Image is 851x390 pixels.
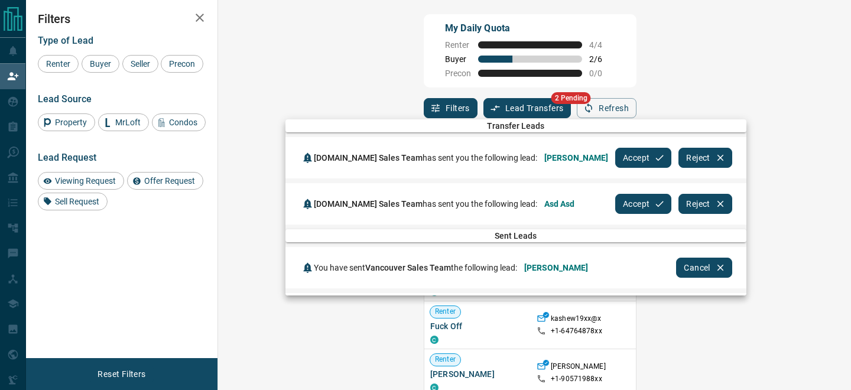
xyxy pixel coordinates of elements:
span: Vancouver Sales Team [365,263,451,272]
span: has sent you the following lead: [314,153,537,162]
button: Accept [615,148,671,168]
button: Reject [678,194,732,214]
span: [PERSON_NAME] [544,153,608,162]
button: Cancel [676,258,732,278]
span: [DOMAIN_NAME] Sales Team [314,153,423,162]
button: Accept [615,194,671,214]
span: Transfer Leads [285,121,746,131]
button: Reject [678,148,732,168]
span: You have sent the following lead: [314,263,517,272]
span: [DOMAIN_NAME] Sales Team [314,199,423,209]
span: Asd Asd [544,199,574,209]
span: has sent you the following lead: [314,199,537,209]
span: Sent Leads [285,231,746,240]
span: [PERSON_NAME] [524,263,588,272]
